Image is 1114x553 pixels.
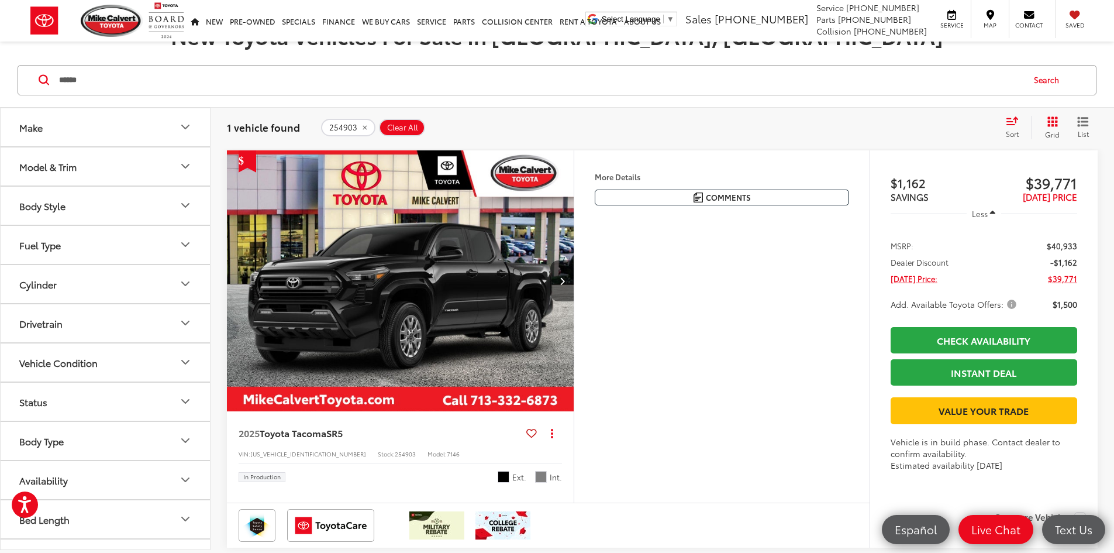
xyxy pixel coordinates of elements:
span: In Production [243,474,281,480]
span: Stock: [378,449,395,458]
a: 2025Toyota TacomaSR5 [239,427,522,439]
span: Sales [685,11,712,26]
a: Check Availability [891,327,1077,353]
div: Drivetrain [19,318,63,329]
div: Body Type [19,435,64,446]
div: Bed Length [19,514,70,525]
span: SAVINGS [891,190,929,203]
span: Get Price Drop Alert [239,150,256,173]
span: Dealer Discount [891,256,949,268]
span: MSRP: [891,240,913,252]
div: Cylinder [178,277,192,291]
span: $40,933 [1047,240,1077,252]
span: [PHONE_NUMBER] [854,25,927,37]
span: Español [889,522,943,537]
span: Service [939,21,965,29]
span: Boulder Fabric W/Smoke Silver [535,471,547,483]
span: Ext. [512,472,526,483]
div: Vehicle Condition [178,355,192,369]
a: Instant Deal [891,359,1077,386]
span: 7146 [447,449,460,458]
button: List View [1068,116,1098,139]
button: Less [967,203,1002,224]
span: SR5 [326,426,343,439]
button: Grid View [1032,116,1068,139]
span: Int. [550,472,562,483]
button: Clear All [379,119,425,136]
span: Black [498,471,509,483]
span: Sort [1006,129,1019,139]
img: /static/brand-toyota/National_Assets/toyota-college-grad.jpeg?height=48 [475,511,530,540]
img: Mike Calvert Toyota [81,5,143,37]
img: /static/brand-toyota/National_Assets/toyota-military-rebate.jpeg?height=48 [409,511,464,540]
div: Vehicle is in build phase. Contact dealer to confirm availability. Estimated availability [DATE] [891,436,1077,471]
span: $39,771 [1048,273,1077,284]
div: Drivetrain [178,316,192,330]
button: MakeMake [1,108,211,146]
div: Body Type [178,434,192,448]
span: List [1077,129,1089,139]
span: Less [972,208,988,219]
button: Body StyleBody Style [1,187,211,225]
button: Fuel TypeFuel Type [1,226,211,264]
button: Next image [550,260,574,301]
div: Availability [178,473,192,487]
a: 2025 Toyota Tacoma SR52025 Toyota Tacoma SR52025 Toyota Tacoma SR52025 Toyota Tacoma SR5 [226,150,575,411]
a: Live Chat [958,515,1033,544]
span: [DATE] PRICE [1023,190,1077,203]
button: CylinderCylinder [1,265,211,303]
div: Model & Trim [19,161,77,172]
span: Map [977,21,1003,29]
span: Parts [816,13,836,25]
button: Search [1023,66,1076,95]
div: Status [19,396,47,407]
div: Cylinder [19,279,57,290]
span: $1,500 [1053,298,1077,310]
span: $1,162 [891,174,984,191]
button: Vehicle ConditionVehicle Condition [1,344,211,382]
div: Availability [19,475,68,486]
button: Actions [542,423,562,444]
a: Value Your Trade [891,397,1077,424]
button: Add. Available Toyota Offers: [891,298,1020,310]
input: Search by Make, Model, or Keyword [58,66,1023,94]
span: Clear All [387,123,418,132]
button: Select sort value [1000,116,1032,139]
a: Text Us [1042,515,1105,544]
span: Collision [816,25,851,37]
button: remove 254903 [321,119,375,136]
button: DrivetrainDrivetrain [1,304,211,342]
span: [US_VEHICLE_IDENTIFICATION_NUMBER] [250,449,366,458]
span: 1 vehicle found [227,120,300,134]
div: Status [178,394,192,408]
button: Bed LengthBed Length [1,500,211,538]
span: Add. Available Toyota Offers: [891,298,1019,310]
img: Comments [694,193,703,202]
span: [DATE] Price: [891,273,937,284]
img: Toyota Safety Sense Mike Calvert Toyota Houston TX [241,511,273,540]
span: [PHONE_NUMBER] [715,11,808,26]
img: ToyotaCare Mike Calvert Toyota Houston TX [289,511,372,540]
span: dropdown dots [551,428,553,438]
a: Español [882,515,950,544]
span: 254903 [329,123,357,132]
div: Body Style [19,200,65,211]
span: Service [816,2,844,13]
span: 254903 [395,449,416,458]
span: Model: [427,449,447,458]
div: Fuel Type [178,238,192,252]
img: 2025 Toyota Tacoma SR5 [226,150,575,412]
span: [PHONE_NUMBER] [846,2,919,13]
div: Model & Trim [178,159,192,173]
span: [PHONE_NUMBER] [838,13,911,25]
div: Fuel Type [19,239,61,250]
span: $39,771 [984,174,1077,191]
div: Bed Length [178,512,192,526]
h4: More Details [595,173,849,181]
label: Compare Vehicle [994,512,1086,524]
span: Text Us [1049,522,1098,537]
span: Live Chat [965,522,1026,537]
button: Comments [595,190,849,205]
div: 2025 Toyota Tacoma SR5 0 [226,150,575,411]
